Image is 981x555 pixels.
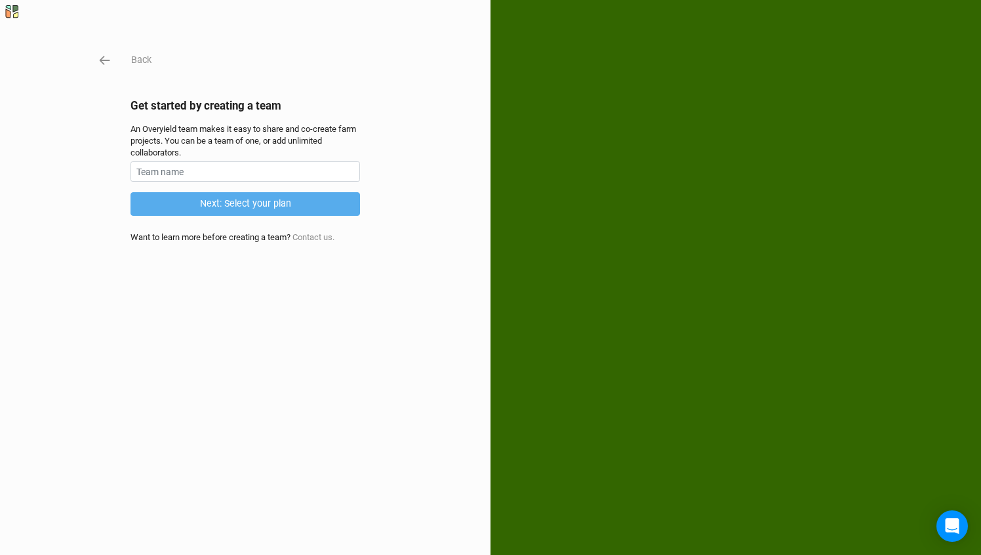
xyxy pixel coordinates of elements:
a: Contact us. [292,232,334,242]
input: Team name [130,161,360,182]
div: Want to learn more before creating a team? [130,232,360,243]
button: Next: Select your plan [130,192,360,215]
h2: Get started by creating a team [130,99,360,112]
button: Back [130,52,152,68]
div: Open Intercom Messenger [936,510,968,542]
div: An Overyield team makes it easy to share and co-create farm projects. You can be a team of one, o... [130,123,360,159]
